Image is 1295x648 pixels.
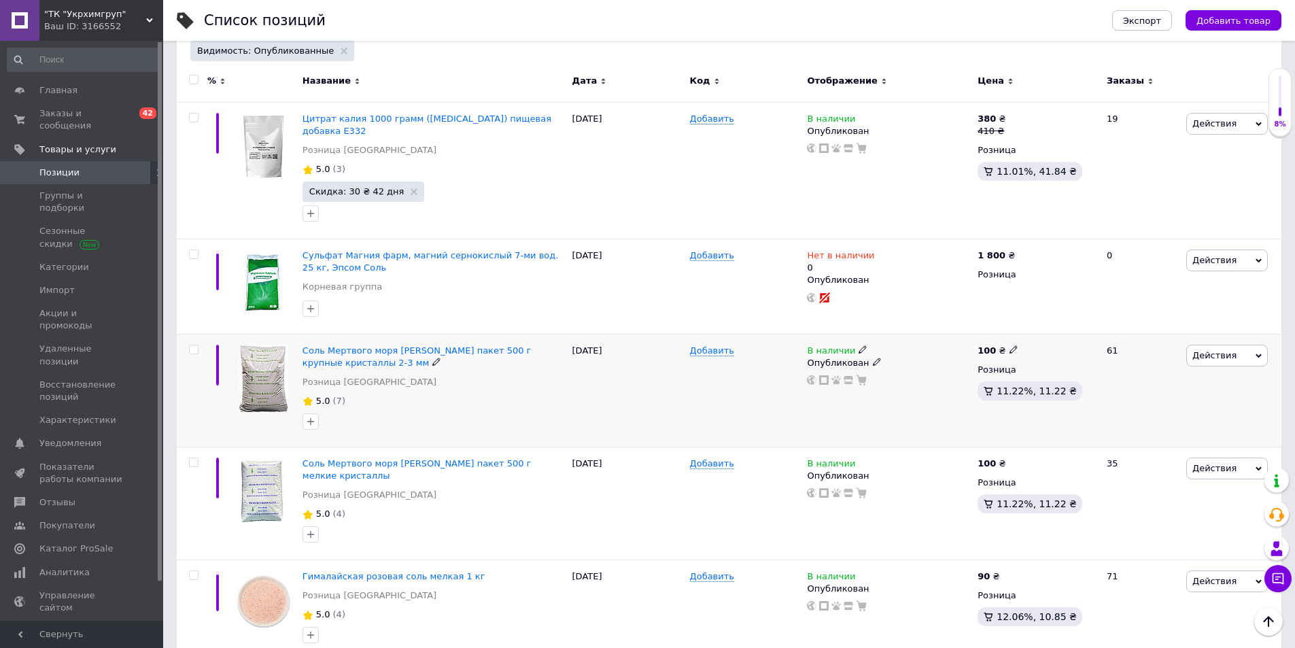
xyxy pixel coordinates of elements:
[978,345,1018,357] div: ₴
[572,75,598,87] span: Дата
[978,250,1015,262] div: ₴
[39,496,75,509] span: Отзывы
[303,571,485,581] a: Гималайская розовая соль мелкая 1 кг
[1123,16,1161,26] span: Экспорт
[978,458,1005,470] div: ₴
[1107,75,1144,87] span: Заказы
[333,164,345,174] span: (3)
[204,14,326,28] div: Список позиций
[39,461,126,485] span: Показатели работы компании
[690,75,710,87] span: Код
[1099,334,1183,447] div: 61
[236,458,291,525] img: Соль Мертвого моря Израиль пакет 500 г мелкие кристаллы
[997,611,1077,622] span: 12.06%, 10.85 ₴
[569,447,687,560] div: [DATE]
[997,166,1077,177] span: 11.01%, 41.84 ₴
[207,75,216,87] span: %
[1192,255,1237,265] span: Действия
[7,48,160,72] input: Поиск
[1196,16,1271,26] span: Добавить товар
[309,187,404,196] span: Скидка: 30 ₴ 42 дня
[1112,10,1172,31] button: Экспорт
[978,458,996,468] b: 100
[807,345,855,360] span: В наличии
[303,376,436,388] a: Розница [GEOGRAPHIC_DATA]
[690,345,734,356] span: Добавить
[39,143,116,156] span: Товары и услуги
[39,566,90,579] span: Аналитика
[316,164,330,174] span: 5.0
[978,477,1095,489] div: Розница
[978,113,1005,125] div: ₴
[39,84,77,97] span: Главная
[569,102,687,239] div: [DATE]
[807,458,855,473] span: В наличии
[303,75,351,87] span: Название
[44,8,146,20] span: "ТК "Укрхимгруп"
[333,609,345,619] span: (4)
[1192,576,1237,586] span: Действия
[807,583,971,595] div: Опубликован
[44,20,163,33] div: Ваш ID: 3166552
[807,250,874,274] div: 0
[1099,447,1183,560] div: 35
[1186,10,1281,31] button: Добавить товар
[807,357,971,369] div: Опубликован
[807,571,855,585] span: В наличии
[690,114,734,124] span: Добавить
[303,114,551,136] a: Цитрат калия 1000 грамм ([MEDICAL_DATA]) пищевая добавка Е332
[39,190,126,214] span: Группы и подборки
[39,284,75,296] span: Импорт
[303,489,436,501] a: Розница [GEOGRAPHIC_DATA]
[1099,239,1183,335] div: 0
[997,386,1077,396] span: 11.22%, 11.22 ₴
[1264,565,1292,592] button: Чат с покупателем
[39,261,89,273] span: Категории
[569,334,687,447] div: [DATE]
[39,590,126,614] span: Управление сайтом
[39,225,126,250] span: Сезонные скидки
[316,396,330,406] span: 5.0
[978,144,1095,156] div: Розница
[978,571,990,581] b: 90
[1269,120,1291,129] div: 8%
[978,345,996,356] b: 100
[316,509,330,519] span: 5.0
[690,458,734,469] span: Добавить
[333,509,345,519] span: (4)
[303,458,532,481] a: Соль Мертвого моря [PERSON_NAME] пакет 500 г мелкие кристаллы
[807,125,971,137] div: Опубликован
[303,281,382,293] a: Корневая группа
[807,75,877,87] span: Отображение
[39,107,126,132] span: Заказы и сообщения
[807,250,874,265] span: Нет в наличии
[303,250,559,273] a: Сульфат Магния фарм, магний сернокислый 7-ми вод. 25 кг, Эпсом Соль
[39,379,126,403] span: Восстановление позиций
[39,343,126,367] span: Удаленные позиции
[978,75,1004,87] span: Цена
[39,437,101,449] span: Уведомления
[978,125,1005,137] div: 410 ₴
[1099,102,1183,239] div: 19
[978,269,1095,281] div: Розница
[239,345,288,412] img: Соль Мертвого моря Израиль пакет 500 г крупные кристаллы 2-3 мм
[807,470,971,482] div: Опубликован
[39,414,116,426] span: Характеристики
[690,571,734,582] span: Добавить
[1254,607,1283,636] button: Наверх
[139,107,156,119] span: 42
[316,609,330,619] span: 5.0
[333,396,345,406] span: (7)
[807,114,855,128] span: В наличии
[997,498,1077,509] span: 11.22%, 11.22 ₴
[1192,463,1237,473] span: Действия
[39,307,126,332] span: Акции и промокоды
[978,114,996,124] b: 380
[303,345,532,368] a: Соль Мертвого моря [PERSON_NAME] пакет 500 г крупные кристаллы 2-3 мм
[39,519,95,532] span: Покупатели
[978,364,1095,376] div: Розница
